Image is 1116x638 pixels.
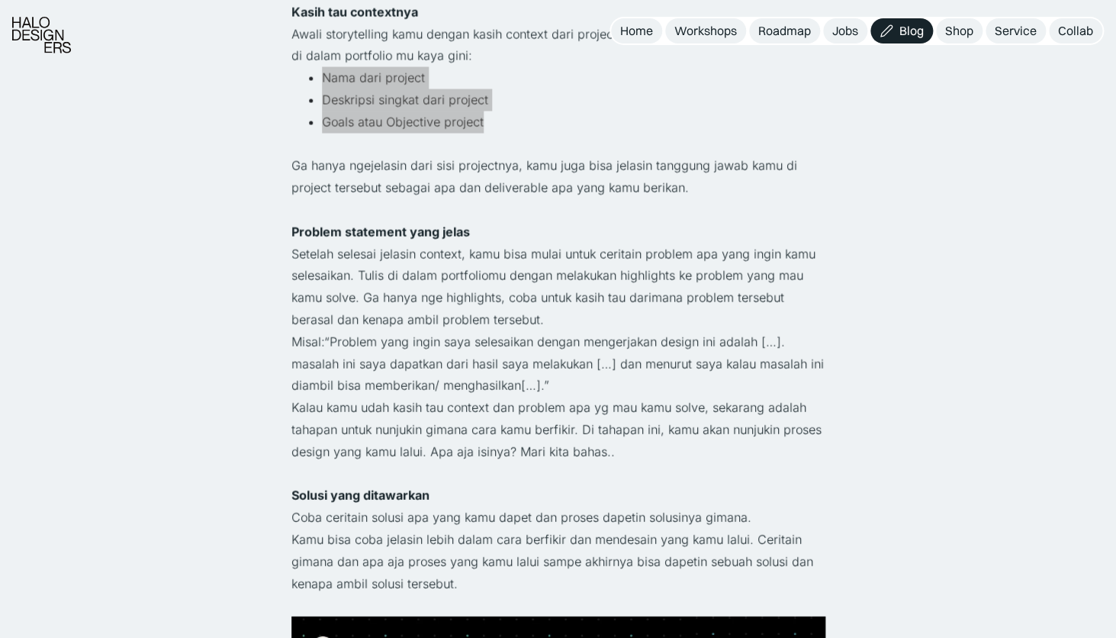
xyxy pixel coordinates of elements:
li: Goals atau Objective project [322,111,825,134]
a: Blog [870,18,933,43]
div: Workshops [674,23,737,39]
strong: Problem statement yang jelas [291,224,470,240]
a: Jobs [823,18,867,43]
p: ‍ [291,463,825,485]
p: Kamu bisa coba jelasin lebih dalam cara berfikir dan mendesain yang kamu lalui. Ceritain gimana d... [291,529,825,594]
div: Roadmap [758,23,811,39]
strong: Solusi yang ditawarkan [291,488,429,503]
p: Setelah selesai jelasin context, kamu bisa mulai untuk ceritain problem apa yang ingin kamu seles... [291,243,825,331]
a: Shop [936,18,983,43]
p: ‍ [291,594,825,617]
p: ‍ [291,199,825,221]
li: Nama dari project [322,67,825,89]
div: Blog [899,23,924,39]
div: Service [995,23,1037,39]
div: Jobs [832,23,858,39]
a: Workshops [665,18,746,43]
p: ‍ [291,134,825,156]
li: Deskripsi singkat dari project [322,89,825,111]
div: Home [620,23,653,39]
a: Service [986,18,1046,43]
div: Collab [1058,23,1093,39]
a: Home [611,18,662,43]
p: Ga hanya ngejelasin dari sisi projectnya, kamu juga bisa jelasin tanggung jawab kamu di project t... [291,155,825,199]
strong: Kasih tau contextnya [291,5,418,20]
div: Shop [945,23,973,39]
p: Kalau kamu udah kasih tau context dan problem apa yg mau kamu solve, sekarang adalah tahapan untu... [291,397,825,462]
a: Roadmap [749,18,820,43]
p: Awali storytelling kamu dengan kasih context dari project yang kamu kerjain. kamu bisa tulis di d... [291,24,825,68]
a: Collab [1049,18,1102,43]
p: Coba ceritain solusi apa yang kamu dapet dan proses dapetin solusinya gimana. [291,507,825,529]
p: Misal:“Problem yang ingin saya selesaikan dengan mengerjakan design ini adalah […]. masalah ini s... [291,331,825,397]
